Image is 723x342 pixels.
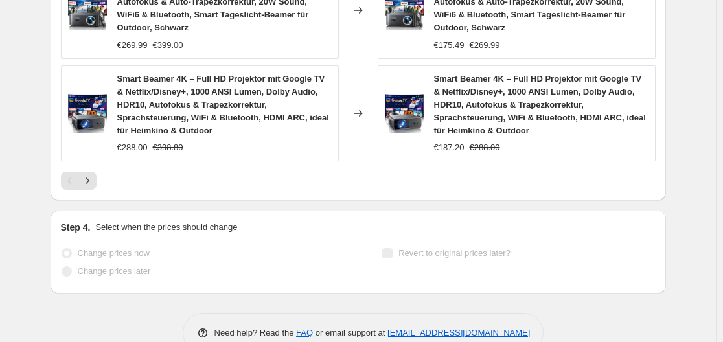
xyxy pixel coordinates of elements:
[78,266,151,276] span: Change prices later
[153,141,183,154] strike: €398.80
[398,248,511,258] span: Revert to original prices later?
[470,39,500,52] strike: €269.99
[61,221,91,234] h2: Step 4.
[434,39,465,52] div: €175.49
[68,94,107,133] img: 81wHCwl4fJL_80x.jpg
[95,221,237,234] p: Select when the prices should change
[117,141,148,154] div: €288.00
[434,141,465,154] div: €187.20
[78,248,150,258] span: Change prices now
[470,141,500,154] strike: €288.00
[313,328,387,337] span: or email support at
[78,172,97,190] button: Next
[153,39,183,52] strike: €399.00
[117,74,329,135] span: Smart Beamer 4K – Full HD Projektor mit Google TV & Netflix/Disney+, 1000 ANSI Lumen, Dolby Audio...
[296,328,313,337] a: FAQ
[434,74,646,135] span: Smart Beamer 4K – Full HD Projektor mit Google TV & Netflix/Disney+, 1000 ANSI Lumen, Dolby Audio...
[61,172,97,190] nav: Pagination
[214,328,297,337] span: Need help? Read the
[117,39,148,52] div: €269.99
[387,328,530,337] a: [EMAIL_ADDRESS][DOMAIN_NAME]
[385,94,424,133] img: 81wHCwl4fJL_80x.jpg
